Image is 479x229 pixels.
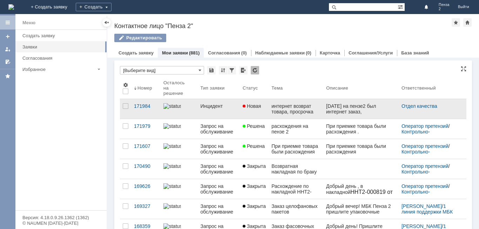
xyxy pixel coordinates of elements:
[20,30,105,41] a: Создать заявку
[243,143,265,149] span: Решена
[22,33,102,38] div: Создать заявку
[197,179,239,199] a: Запрос на обслуживание
[114,22,452,30] div: Контактное лицо "Пенза 2"
[306,50,311,55] div: (0)
[271,183,321,195] div: Расхождение по накладной ННТ2-000819 от [DATE] 12:00:58
[402,129,446,140] a: Контрольно-ревизионный отдел
[163,103,181,109] img: statusbar-100 (1).png
[240,139,269,159] a: Решена
[134,163,158,169] div: 170490
[197,159,239,179] a: Запрос на обслуживание
[239,66,248,74] div: Экспорт списка
[197,119,239,139] a: Запрос на обслуживание
[22,44,102,50] div: Заявки
[137,85,152,91] div: Номер
[197,139,239,159] a: Запрос на обслуживание
[399,77,461,99] th: Ответственный
[200,203,237,215] div: Запрос на обслуживание
[22,55,102,61] div: Согласования
[402,149,446,160] a: Контрольно-ревизионный отдел
[163,163,181,169] img: statusbar-100 (1).png
[134,143,158,149] div: 171607
[161,77,197,99] th: Осталось на решение
[271,123,321,135] div: расхождения на пензе 2
[240,77,269,99] th: Статус
[401,50,429,55] a: База знаний
[402,123,458,135] div: /
[402,203,453,215] a: 1 линия поддержки МБК
[134,123,158,129] div: 171979
[102,18,111,27] div: Скрыть меню
[163,80,189,96] div: Осталось на решение
[20,53,105,64] a: Согласования
[189,50,200,55] div: (881)
[402,223,442,229] a: [PERSON_NAME]
[2,56,13,67] a: Мои согласования
[8,4,14,10] img: logo
[269,179,323,199] a: Расхождение по накладной ННТ2-000819 от [DATE] 12:00:58
[161,159,197,179] a: statusbar-100 (1).png
[439,7,450,11] span: 2
[197,99,239,119] a: Инцидент
[134,223,158,229] div: 168359
[439,3,450,7] span: Пенза
[22,67,95,72] div: Избранное
[163,123,181,129] img: statusbar-100 (1).png
[269,159,323,179] a: Возвратная накладная по браку МБК Пенза2
[402,143,448,149] a: Оператор претензий
[269,119,323,139] a: расхождения на пензе 2
[200,143,237,155] div: Запрос на обслуживание
[200,163,237,175] div: Запрос на обслуживание
[402,183,458,195] div: /
[22,221,100,225] div: © NAUMEN [DATE]-[DATE]
[162,50,188,55] a: Мои заявки
[240,119,269,139] a: Решена
[22,215,100,220] div: Версия: 4.18.0.9.26.1362 (1362)
[131,119,161,139] a: 171979
[271,163,321,175] div: Возвратная накладная по браку МБК Пенза2
[402,85,436,91] div: Ответственный
[402,143,458,155] div: /
[200,103,237,109] div: Инцидент
[161,179,197,199] a: statusbar-100 (1).png
[251,66,259,74] div: Обновлять список
[22,19,35,27] div: Меню
[269,77,323,99] th: Тема
[200,183,237,195] div: Запрос на обслуживание
[402,163,458,175] div: /
[402,189,446,200] a: Контрольно-ревизионный отдел
[161,99,197,119] a: statusbar-100 (1).png
[200,85,224,91] div: Тип заявки
[398,3,405,10] span: Расширенный поиск
[134,203,158,209] div: 169327
[76,3,112,11] div: Создать
[200,123,237,135] div: Запрос на обслуживание
[255,50,305,55] a: Наблюдаемые заявки
[131,139,161,159] a: 171607
[402,103,437,109] a: Отдел качества
[134,103,158,109] div: 171984
[2,31,13,42] a: Создать заявку
[241,50,247,55] div: (0)
[271,85,283,91] div: Тема
[163,143,181,149] img: statusbar-100 (1).png
[269,199,323,219] a: Заказ целофановых пакетов
[163,223,181,229] img: statusbar-100 (1).png
[131,77,161,99] th: Номер
[402,163,448,169] a: Оператор претензий
[243,85,258,91] div: Статус
[243,223,266,229] span: Закрыта
[161,139,197,159] a: statusbar-100 (1).png
[163,183,181,189] img: statusbar-100 (1).png
[240,159,269,179] a: Закрыта
[271,203,321,215] div: Заказ целофановых пакетов
[2,44,13,55] a: Мои заявки
[402,203,458,215] div: /
[243,163,266,169] span: Закрыта
[197,199,239,219] a: Запрос на обслуживание
[402,169,446,180] a: Контрольно-ревизионный отдел
[131,99,161,119] a: 171984
[119,50,154,55] a: Создать заявку
[271,103,321,115] div: интернет возврат товара, просрочка
[208,50,240,55] a: Согласования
